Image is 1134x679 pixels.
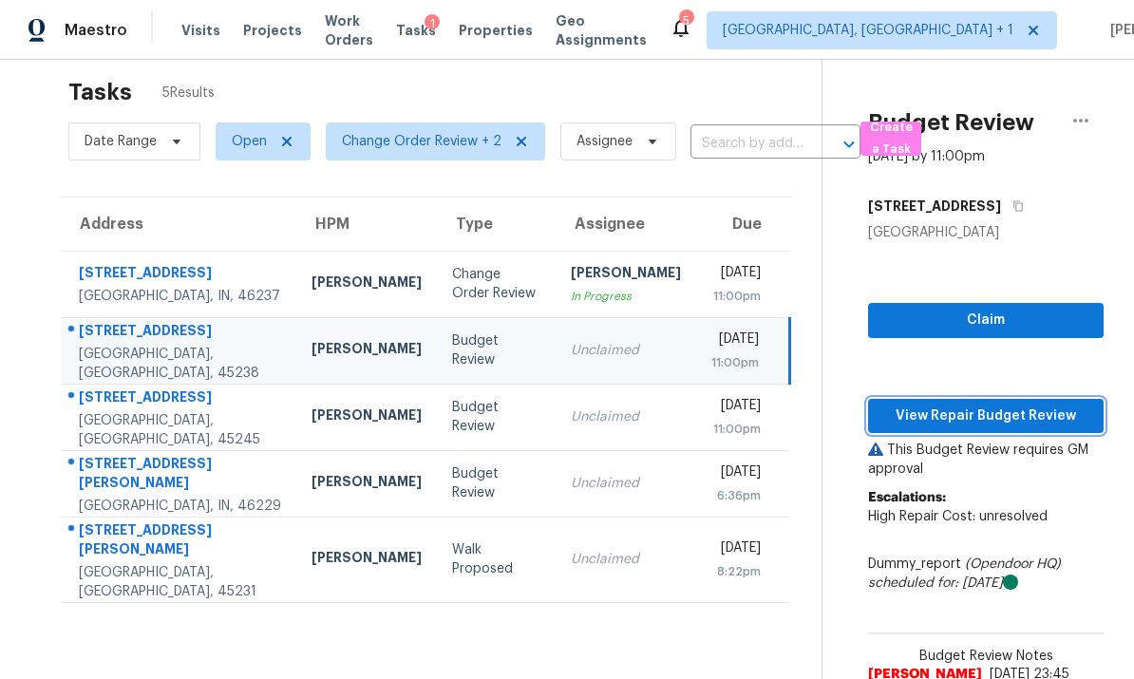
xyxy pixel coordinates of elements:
[711,396,761,420] div: [DATE]
[571,407,681,426] div: Unclaimed
[908,647,1065,666] span: Budget Review Notes
[68,83,132,102] h2: Tasks
[711,538,761,562] div: [DATE]
[868,510,1048,523] span: High Repair Cost: unresolved
[868,555,1104,593] div: Dummy_report
[1001,189,1027,223] button: Copy Address
[312,273,422,296] div: [PERSON_NAME]
[711,353,759,372] div: 11:00pm
[85,132,157,151] span: Date Range
[696,198,790,251] th: Due
[576,132,633,151] span: Assignee
[868,303,1104,338] button: Claim
[452,331,540,369] div: Budget Review
[425,14,440,33] div: 1
[312,472,422,496] div: [PERSON_NAME]
[690,129,807,159] input: Search by address
[868,576,1003,590] i: scheduled for: [DATE]
[883,405,1088,428] span: View Repair Budget Review
[459,21,533,40] span: Properties
[711,562,761,581] div: 8:22pm
[711,462,761,486] div: [DATE]
[868,223,1104,242] div: [GEOGRAPHIC_DATA]
[571,474,681,493] div: Unclaimed
[181,21,220,40] span: Visits
[61,198,296,251] th: Address
[162,84,215,103] span: 5 Results
[437,198,556,251] th: Type
[723,21,1013,40] span: [GEOGRAPHIC_DATA], [GEOGRAPHIC_DATA] + 1
[870,117,912,160] span: Create a Task
[79,287,281,306] div: [GEOGRAPHIC_DATA], IN, 46237
[325,11,373,49] span: Work Orders
[883,309,1088,332] span: Claim
[65,21,127,40] span: Maestro
[79,263,281,287] div: [STREET_ADDRESS]
[711,420,761,439] div: 11:00pm
[860,122,921,156] button: Create a Task
[711,330,759,353] div: [DATE]
[965,557,1061,571] i: (Opendoor HQ)
[711,486,761,505] div: 6:36pm
[232,132,267,151] span: Open
[571,287,681,306] div: In Progress
[79,411,281,449] div: [GEOGRAPHIC_DATA], [GEOGRAPHIC_DATA], 45245
[342,132,501,151] span: Change Order Review + 2
[868,197,1001,216] h5: [STREET_ADDRESS]
[452,398,540,436] div: Budget Review
[79,454,281,497] div: [STREET_ADDRESS][PERSON_NAME]
[452,464,540,502] div: Budget Review
[296,198,437,251] th: HPM
[79,520,281,563] div: [STREET_ADDRESS][PERSON_NAME]
[79,321,281,345] div: [STREET_ADDRESS]
[312,406,422,429] div: [PERSON_NAME]
[556,198,696,251] th: Assignee
[79,497,281,516] div: [GEOGRAPHIC_DATA], IN, 46229
[868,113,1034,132] h2: Budget Review
[868,147,985,166] div: [DATE] by 11:00pm
[836,131,862,158] button: Open
[556,11,647,49] span: Geo Assignments
[243,21,302,40] span: Projects
[571,550,681,569] div: Unclaimed
[711,287,761,306] div: 11:00pm
[452,265,540,303] div: Change Order Review
[79,563,281,601] div: [GEOGRAPHIC_DATA], [GEOGRAPHIC_DATA], 45231
[868,491,946,504] b: Escalations:
[79,345,281,383] div: [GEOGRAPHIC_DATA], [GEOGRAPHIC_DATA], 45238
[679,11,692,30] div: 5
[452,540,540,578] div: Walk Proposed
[312,548,422,572] div: [PERSON_NAME]
[868,441,1104,479] p: This Budget Review requires GM approval
[312,339,422,363] div: [PERSON_NAME]
[396,24,436,37] span: Tasks
[79,387,281,411] div: [STREET_ADDRESS]
[711,263,761,287] div: [DATE]
[571,341,681,360] div: Unclaimed
[571,263,681,287] div: [PERSON_NAME]
[868,399,1104,434] button: View Repair Budget Review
